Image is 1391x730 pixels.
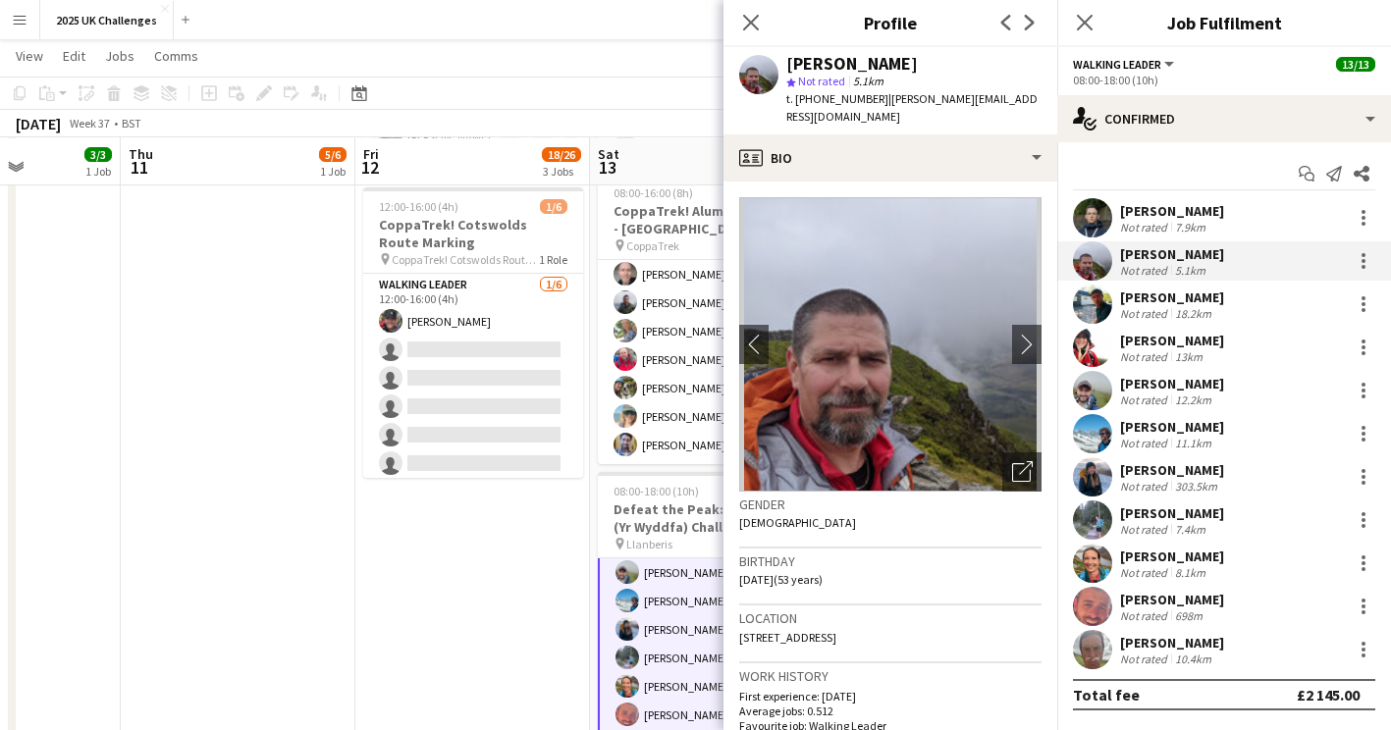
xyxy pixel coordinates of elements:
[739,689,1042,704] p: First experience: [DATE]
[739,630,836,645] span: [STREET_ADDRESS]
[1171,349,1206,364] div: 13km
[739,552,1042,570] h3: Birthday
[105,47,134,65] span: Jobs
[849,74,887,88] span: 5.1km
[1120,306,1171,321] div: Not rated
[1171,392,1215,407] div: 12.2km
[1120,461,1224,479] div: [PERSON_NAME]
[1171,263,1209,278] div: 5.1km
[540,199,567,214] span: 1/6
[1336,57,1375,72] span: 13/13
[598,202,818,237] h3: CoppaTrek! Alumni Challenge - [GEOGRAPHIC_DATA]
[1057,10,1391,35] h3: Job Fulfilment
[1120,332,1224,349] div: [PERSON_NAME]
[1171,652,1215,666] div: 10.4km
[1120,263,1171,278] div: Not rated
[543,164,580,179] div: 3 Jobs
[84,147,112,162] span: 3/3
[1120,436,1171,450] div: Not rated
[786,55,918,73] div: [PERSON_NAME]
[1171,220,1209,235] div: 7.9km
[626,537,672,551] span: Llanberis
[97,43,142,69] a: Jobs
[1171,306,1215,321] div: 18.2km
[1073,685,1140,704] div: Total fee
[40,1,174,39] button: 2025 UK Challenges
[739,609,1042,627] h3: Location
[1120,479,1171,494] div: Not rated
[16,114,61,133] div: [DATE]
[739,572,823,587] span: [DATE] (53 years)
[122,116,141,130] div: BST
[723,10,1057,35] h3: Profile
[542,147,581,162] span: 18/26
[1057,95,1391,142] div: Confirmed
[614,484,699,498] span: 08:00-18:00 (10h)
[1073,73,1375,87] div: 08:00-18:00 (10h)
[1073,57,1161,72] span: Walking Leader
[1120,591,1224,608] div: [PERSON_NAME]
[1120,504,1224,522] div: [PERSON_NAME]
[319,147,347,162] span: 5/6
[129,145,153,163] span: Thu
[598,145,619,163] span: Sat
[1002,452,1042,492] div: Open photos pop-in
[16,47,43,65] span: View
[126,156,153,179] span: 11
[723,134,1057,182] div: Bio
[595,156,619,179] span: 13
[65,116,114,130] span: Week 37
[1120,418,1224,436] div: [PERSON_NAME]
[146,43,206,69] a: Comms
[1120,547,1224,565] div: [PERSON_NAME]
[614,185,693,200] span: 08:00-16:00 (8h)
[598,500,818,536] h3: Defeat the Peak: Snowdon (Yr Wyddfa) Challenge - [PERSON_NAME] [MEDICAL_DATA] Support
[1171,565,1209,580] div: 8.1km
[154,47,198,65] span: Comms
[8,43,51,69] a: View
[739,197,1042,492] img: Crew avatar or photo
[1120,349,1171,364] div: Not rated
[363,187,583,478] app-job-card: 12:00-16:00 (4h)1/6CoppaTrek! Cotswolds Route Marking CoppaTrek! Cotswolds Route Marking1 RoleWal...
[63,47,85,65] span: Edit
[1120,634,1224,652] div: [PERSON_NAME]
[1120,565,1171,580] div: Not rated
[1120,522,1171,537] div: Not rated
[1171,608,1206,623] div: 698m
[85,164,111,179] div: 1 Job
[1120,245,1224,263] div: [PERSON_NAME]
[55,43,93,69] a: Edit
[363,274,583,483] app-card-role: Walking Leader1/612:00-16:00 (4h)[PERSON_NAME]
[1171,479,1221,494] div: 303.5km
[320,164,346,179] div: 1 Job
[363,216,583,251] h3: CoppaTrek! Cotswolds Route Marking
[1120,220,1171,235] div: Not rated
[1073,57,1177,72] button: Walking Leader
[739,704,1042,718] p: Average jobs: 0.512
[392,252,539,267] span: CoppaTrek! Cotswolds Route Marking
[1171,522,1209,537] div: 7.4km
[1120,288,1224,306] div: [PERSON_NAME]
[798,74,845,88] span: Not rated
[786,91,888,106] span: t. [PHONE_NUMBER]
[539,252,567,267] span: 1 Role
[1120,608,1171,623] div: Not rated
[598,174,818,464] app-job-card: 08:00-16:00 (8h)26/30CoppaTrek! Alumni Challenge - [GEOGRAPHIC_DATA] CoppaTrek3 Roles[PERSON_NAME...
[626,238,679,253] span: CoppaTrek
[1120,202,1224,220] div: [PERSON_NAME]
[379,199,458,214] span: 12:00-16:00 (4h)
[1171,436,1215,450] div: 11.1km
[739,495,1042,513] h3: Gender
[1120,375,1224,392] div: [PERSON_NAME]
[360,156,379,179] span: 12
[739,667,1042,685] h3: Work history
[1120,392,1171,407] div: Not rated
[363,145,379,163] span: Fri
[786,91,1038,124] span: | [PERSON_NAME][EMAIL_ADDRESS][DOMAIN_NAME]
[739,515,856,530] span: [DEMOGRAPHIC_DATA]
[1297,685,1360,704] div: £2 145.00
[1120,652,1171,666] div: Not rated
